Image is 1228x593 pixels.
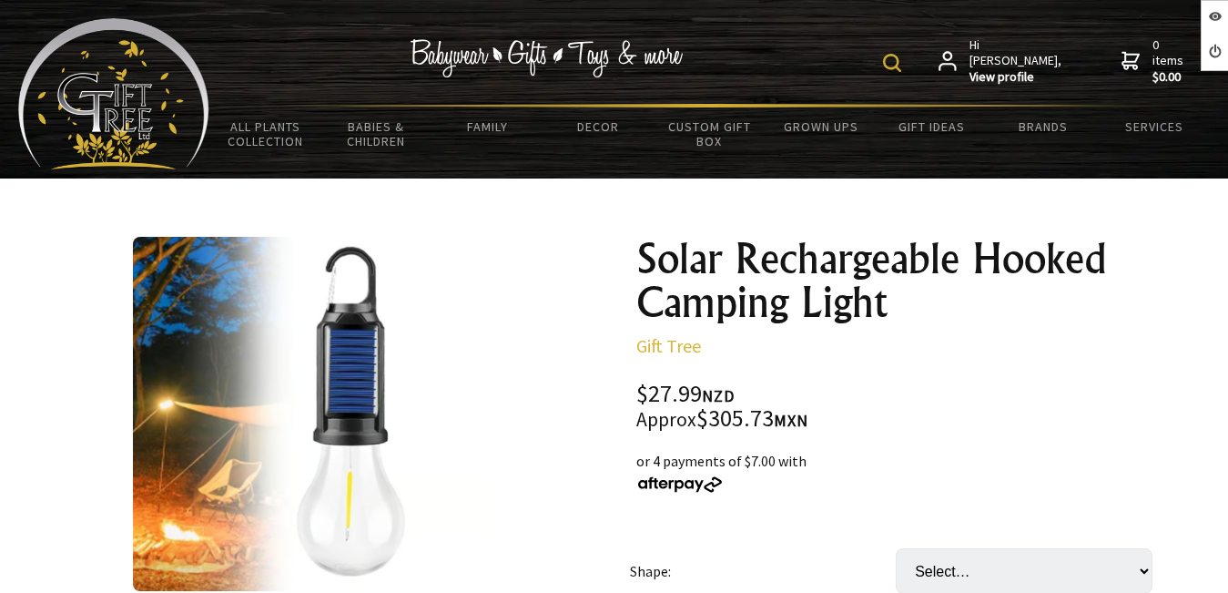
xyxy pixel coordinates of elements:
[774,410,808,431] span: MXN
[1152,69,1187,86] strong: $0.00
[988,107,1099,146] a: Brands
[636,334,701,357] a: Gift Tree
[766,107,877,146] a: Grown Ups
[320,107,431,160] a: Babies & Children
[410,39,683,77] img: Babywear - Gifts - Toys & more
[636,407,696,432] small: Approx
[636,476,724,493] img: Afterpay
[133,237,520,591] img: Solar Rechargeable Hooked Camping Light
[1121,37,1187,86] a: 0 items$0.00
[969,37,1063,86] span: Hi [PERSON_NAME],
[543,107,654,146] a: Decor
[209,107,320,160] a: All Plants Collection
[1152,36,1187,86] span: 0 items
[883,54,901,72] img: product search
[18,18,209,169] img: Babyware - Gifts - Toys and more...
[939,37,1063,86] a: Hi [PERSON_NAME],View profile
[877,107,988,146] a: Gift Ideas
[654,107,765,160] a: Custom Gift Box
[636,237,1168,324] h1: Solar Rechargeable Hooked Camping Light
[969,69,1063,86] strong: View profile
[1099,107,1210,146] a: Services
[636,450,1168,494] div: or 4 payments of $7.00 with
[636,383,1168,432] div: $27.99 $305.73
[702,385,735,406] span: NZD
[431,107,543,146] a: Family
